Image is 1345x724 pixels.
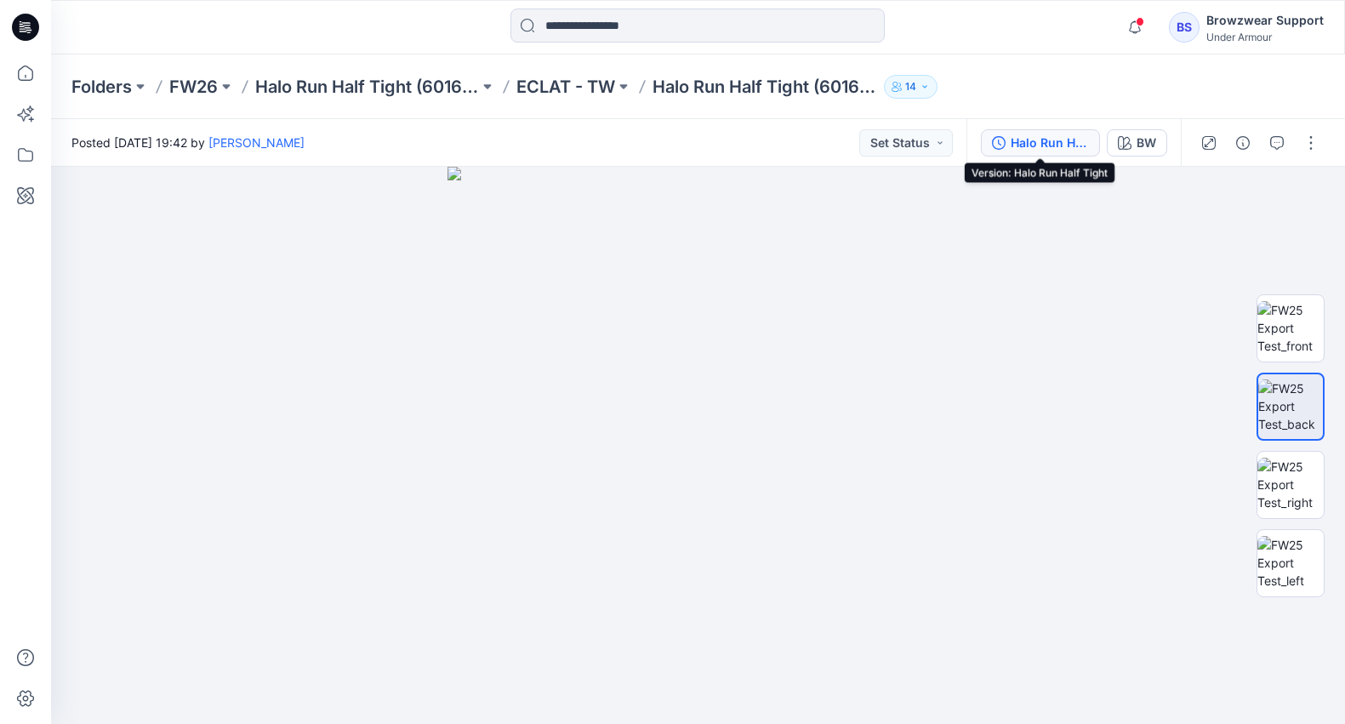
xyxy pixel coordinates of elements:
[71,75,132,99] a: Folders
[1107,129,1167,157] button: BW
[208,135,305,150] a: [PERSON_NAME]
[169,75,218,99] a: FW26
[1206,31,1324,43] div: Under Armour
[1257,536,1324,590] img: FW25 Export Test_left
[1257,458,1324,511] img: FW25 Export Test_right
[884,75,938,99] button: 14
[905,77,916,96] p: 14
[71,134,305,151] span: Posted [DATE] 19:42 by
[1169,12,1200,43] div: BS
[447,167,949,724] img: eyJhbGciOiJIUzI1NiIsImtpZCI6IjAiLCJzbHQiOiJzZXMiLCJ0eXAiOiJKV1QifQ.eyJkYXRhIjp7InR5cGUiOiJzdG9yYW...
[1229,129,1257,157] button: Details
[516,75,615,99] a: ECLAT - TW
[981,129,1100,157] button: Halo Run Half Tight
[1257,301,1324,355] img: FW25 Export Test_front
[1258,379,1323,433] img: FW25 Export Test_back
[1011,134,1089,152] div: Halo Run Half Tight
[1137,134,1156,152] div: BW
[1206,10,1324,31] div: Browzwear Support
[653,75,876,99] p: Halo Run Half Tight (6016484) - CLI TEST
[255,75,479,99] a: Halo Run Half Tight (6016484)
